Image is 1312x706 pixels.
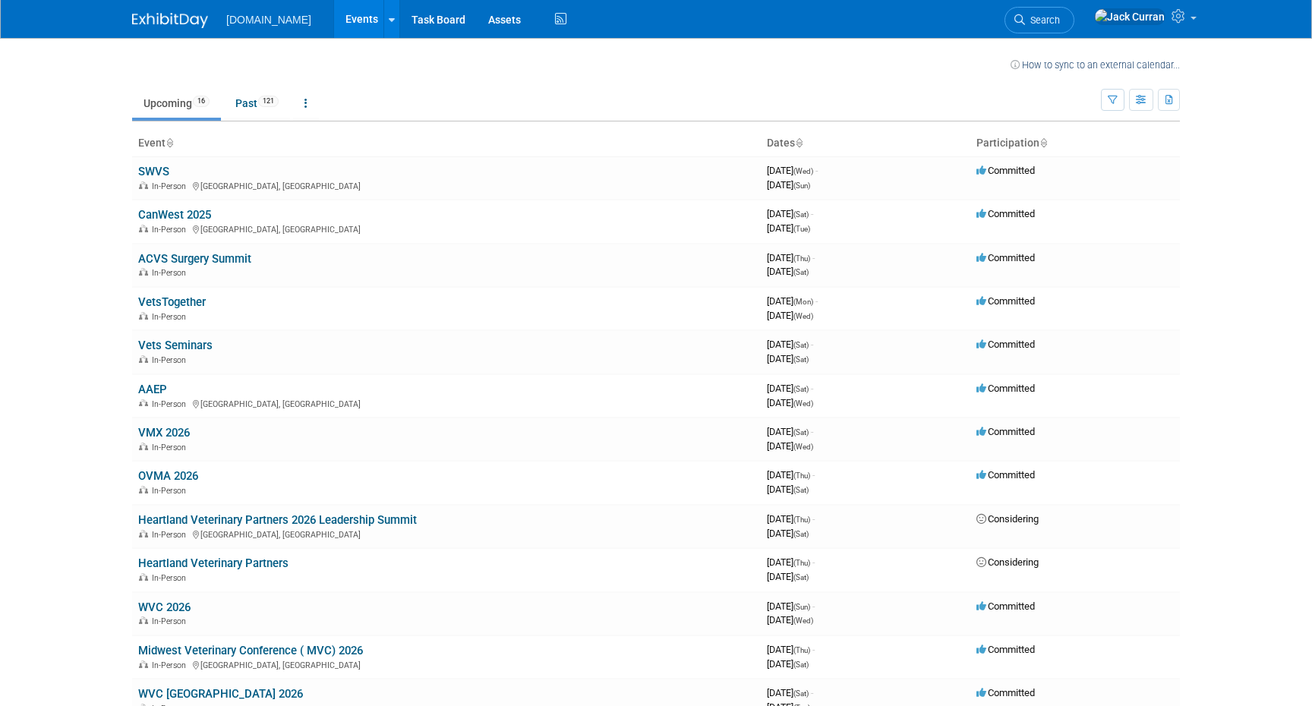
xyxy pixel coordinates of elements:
span: (Sat) [793,385,809,393]
span: [DATE] [767,252,815,263]
a: Sort by Start Date [795,137,803,149]
span: [DATE] [767,600,815,612]
span: [DATE] [767,383,813,394]
span: [DATE] [767,165,818,176]
span: (Thu) [793,559,810,567]
th: Participation [970,131,1180,156]
a: Past121 [224,89,290,118]
span: [DATE] [767,469,815,481]
img: In-Person Event [139,225,148,232]
div: [GEOGRAPHIC_DATA], [GEOGRAPHIC_DATA] [138,397,755,409]
span: - [812,469,815,481]
span: [DATE] [767,310,813,321]
span: (Sat) [793,428,809,437]
span: Committed [976,339,1035,350]
a: VMX 2026 [138,426,190,440]
span: [DATE] [767,222,810,234]
span: [DATE] [767,266,809,277]
span: Considering [976,556,1039,568]
span: Committed [976,469,1035,481]
span: (Wed) [793,167,813,175]
img: ExhibitDay [132,13,208,28]
span: In-Person [152,660,191,670]
span: [DATE] [767,353,809,364]
span: (Sun) [793,603,810,611]
img: In-Person Event [139,616,148,624]
a: WVC [GEOGRAPHIC_DATA] 2026 [138,687,303,701]
span: [DATE] [767,556,815,568]
span: Committed [976,383,1035,394]
span: (Thu) [793,471,810,480]
span: (Sat) [793,268,809,276]
a: How to sync to an external calendar... [1011,59,1180,71]
img: In-Person Event [139,268,148,276]
span: (Mon) [793,298,813,306]
span: - [811,339,813,350]
span: [DATE] [767,528,809,539]
span: Committed [976,600,1035,612]
span: (Sat) [793,355,809,364]
span: In-Person [152,268,191,278]
img: In-Person Event [139,573,148,581]
span: [DATE] [767,339,813,350]
img: In-Person Event [139,181,148,189]
a: Heartland Veterinary Partners 2026 Leadership Summit [138,513,417,527]
span: In-Person [152,225,191,235]
a: Sort by Participation Type [1039,137,1047,149]
span: (Tue) [793,225,810,233]
span: Committed [976,295,1035,307]
div: [GEOGRAPHIC_DATA], [GEOGRAPHIC_DATA] [138,658,755,670]
span: [DATE] [767,397,813,408]
span: 121 [258,96,279,107]
a: Search [1004,7,1074,33]
span: - [811,383,813,394]
span: In-Person [152,530,191,540]
span: [DATE] [767,426,813,437]
span: 16 [193,96,210,107]
span: - [811,208,813,219]
a: Midwest Veterinary Conference ( MVC) 2026 [138,644,363,657]
th: Event [132,131,761,156]
span: (Sat) [793,486,809,494]
span: [DATE] [767,295,818,307]
img: In-Person Event [139,355,148,363]
span: (Sat) [793,660,809,669]
a: SWVS [138,165,169,178]
span: - [812,556,815,568]
span: (Thu) [793,646,810,654]
img: In-Person Event [139,312,148,320]
img: Jack Curran [1094,8,1165,25]
span: - [811,426,813,437]
img: In-Person Event [139,443,148,450]
div: [GEOGRAPHIC_DATA], [GEOGRAPHIC_DATA] [138,528,755,540]
span: [DATE] [767,571,809,582]
a: Vets Seminars [138,339,213,352]
span: (Wed) [793,312,813,320]
span: - [815,295,818,307]
span: Considering [976,513,1039,525]
span: In-Person [152,399,191,409]
a: Sort by Event Name [166,137,173,149]
span: In-Person [152,616,191,626]
span: (Sat) [793,341,809,349]
a: WVC 2026 [138,600,191,614]
div: [GEOGRAPHIC_DATA], [GEOGRAPHIC_DATA] [138,179,755,191]
span: In-Person [152,355,191,365]
span: [DATE] [767,179,810,191]
span: [DATE] [767,484,809,495]
span: (Wed) [793,443,813,451]
span: - [815,165,818,176]
span: [DATE] [767,208,813,219]
span: [DATE] [767,658,809,670]
span: Committed [976,208,1035,219]
span: (Sat) [793,689,809,698]
span: In-Person [152,312,191,322]
a: AAEP [138,383,167,396]
img: In-Person Event [139,660,148,668]
span: Committed [976,165,1035,176]
span: (Sun) [793,181,810,190]
span: (Wed) [793,616,813,625]
span: (Wed) [793,399,813,408]
a: OVMA 2026 [138,469,198,483]
span: In-Person [152,486,191,496]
